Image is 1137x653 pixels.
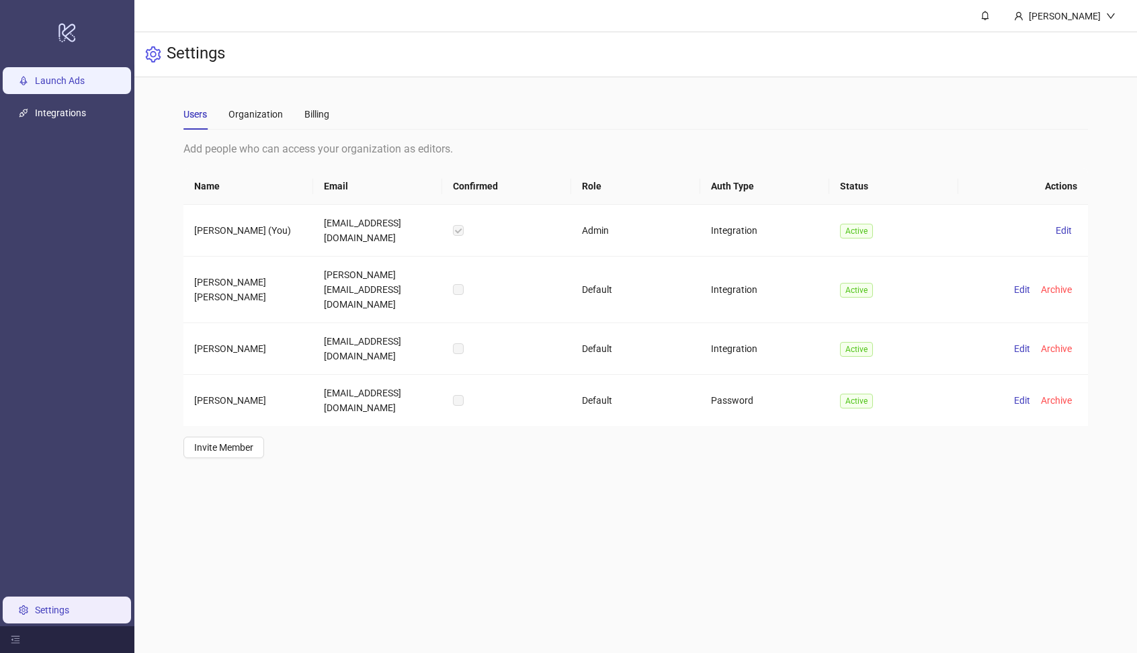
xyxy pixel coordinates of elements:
td: [EMAIL_ADDRESS][DOMAIN_NAME] [313,375,442,426]
span: Edit [1014,343,1030,354]
td: Password [700,375,829,426]
button: Edit [1050,222,1077,238]
td: Default [571,257,700,323]
button: Edit [1009,281,1036,298]
td: Admin [571,205,700,257]
a: Settings [35,605,69,615]
th: Confirmed [442,168,571,205]
h3: Settings [167,43,225,66]
span: setting [145,46,161,62]
span: Edit [1014,284,1030,295]
td: [EMAIL_ADDRESS][DOMAIN_NAME] [313,323,442,375]
td: Integration [700,323,829,375]
div: Organization [228,107,283,122]
button: Archive [1036,341,1077,357]
td: [PERSON_NAME] (You) [183,205,312,257]
div: Users [183,107,207,122]
span: Active [840,224,873,238]
td: [PERSON_NAME][EMAIL_ADDRESS][DOMAIN_NAME] [313,257,442,323]
span: user [1014,11,1023,21]
th: Name [183,168,312,205]
button: Edit [1009,341,1036,357]
td: Integration [700,257,829,323]
button: Invite Member [183,437,264,458]
button: Archive [1036,281,1077,298]
span: Active [840,342,873,357]
td: [EMAIL_ADDRESS][DOMAIN_NAME] [313,205,442,257]
a: Launch Ads [35,75,85,86]
span: Archive [1041,395,1072,406]
span: Archive [1041,343,1072,354]
div: Billing [304,107,329,122]
div: Add people who can access your organization as editors. [183,140,1087,157]
span: bell [980,11,990,20]
span: down [1106,11,1115,21]
button: Archive [1036,392,1077,408]
div: [PERSON_NAME] [1023,9,1106,24]
td: [PERSON_NAME] [183,375,312,426]
th: Actions [958,168,1087,205]
th: Status [829,168,958,205]
span: Archive [1041,284,1072,295]
th: Auth Type [700,168,829,205]
span: Active [840,283,873,298]
span: Active [840,394,873,408]
th: Role [571,168,700,205]
td: [PERSON_NAME] [183,323,312,375]
span: Edit [1014,395,1030,406]
td: Integration [700,205,829,257]
span: Invite Member [194,442,253,453]
button: Edit [1009,392,1036,408]
span: Edit [1056,225,1072,236]
td: [PERSON_NAME] [PERSON_NAME] [183,257,312,323]
td: Default [571,375,700,426]
td: Default [571,323,700,375]
th: Email [313,168,442,205]
a: Integrations [35,107,86,118]
span: menu-fold [11,635,20,644]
